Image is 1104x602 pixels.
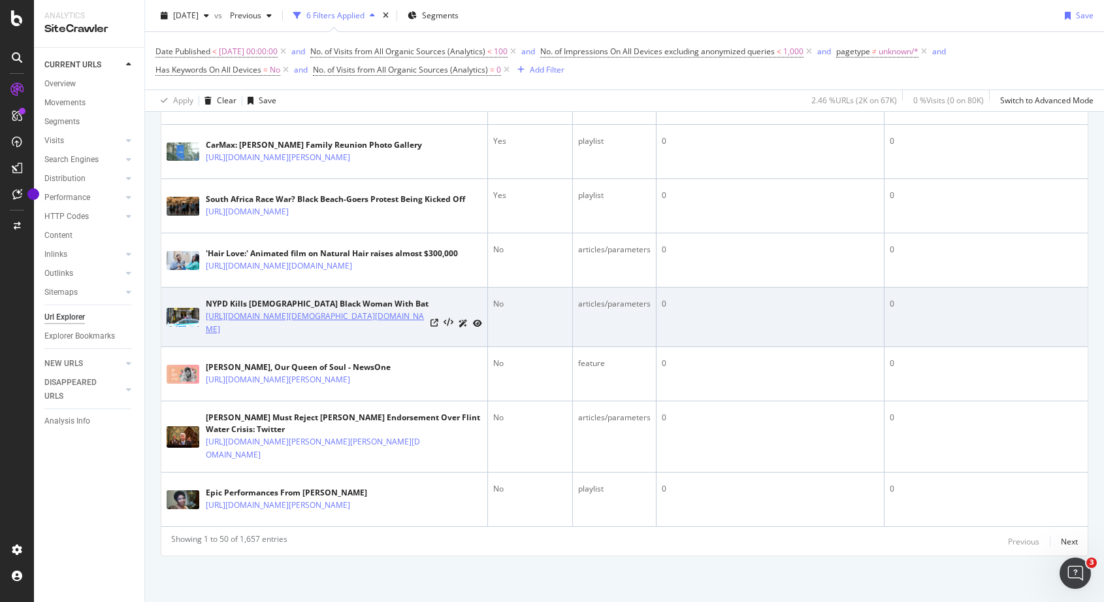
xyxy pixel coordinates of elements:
[487,46,492,57] span: <
[578,483,651,495] div: playlist
[578,412,651,424] div: articles/parameters
[811,95,897,106] div: 2.46 % URLs ( 2K on 67K )
[1076,10,1094,21] div: Save
[932,45,946,58] button: and
[155,64,261,75] span: Has Keywords On All Devices
[662,190,879,201] div: 0
[44,10,134,22] div: Analytics
[44,58,122,72] a: CURRENT URLS
[1060,558,1091,589] iframe: Intercom live chat
[167,308,199,327] img: main image
[44,310,85,324] div: Url Explorer
[171,533,287,549] div: Showing 1 to 50 of 1,657 entries
[783,42,804,61] span: 1,000
[521,45,535,58] button: and
[167,197,199,216] img: main image
[167,490,199,509] img: main image
[1008,536,1039,547] div: Previous
[44,153,99,167] div: Search Engines
[206,259,352,273] a: [URL][DOMAIN_NAME][DOMAIN_NAME]
[44,115,80,129] div: Segments
[306,10,365,21] div: 6 Filters Applied
[459,316,468,330] a: AI Url Details
[872,46,877,57] span: ≠
[44,96,86,110] div: Movements
[173,95,193,106] div: Apply
[225,5,277,26] button: Previous
[44,414,90,428] div: Analysis Info
[662,135,879,147] div: 0
[578,244,651,256] div: articles/parameters
[313,64,488,75] span: No. of Visits from All Organic Sources (Analytics)
[530,64,564,75] div: Add Filter
[44,310,135,324] a: Url Explorer
[913,95,984,106] div: 0 % Visits ( 0 on 80K )
[206,193,465,205] div: South Africa Race War? Black Beach-Goers Protest Being Kicked Off
[1008,533,1039,549] button: Previous
[1000,95,1094,106] div: Switch to Advanced Mode
[578,190,651,201] div: playlist
[291,46,305,57] div: and
[44,229,73,242] div: Content
[288,5,380,26] button: 6 Filters Applied
[44,267,122,280] a: Outlinks
[44,376,122,403] a: DISAPPEARED URLS
[44,191,122,205] a: Performance
[44,172,122,186] a: Distribution
[890,190,1099,201] div: 0
[44,329,115,343] div: Explorer Bookmarks
[206,435,425,461] a: [URL][DOMAIN_NAME][PERSON_NAME][PERSON_NAME][DOMAIN_NAME]
[44,414,135,428] a: Analysis Info
[890,358,1099,369] div: 0
[44,376,110,403] div: DISAPPEARED URLS
[167,142,199,161] img: main image
[494,42,508,61] span: 100
[242,90,276,111] button: Save
[294,63,308,76] button: and
[540,46,775,57] span: No. of Impressions On All Devices excluding anonymized queries
[294,64,308,75] div: and
[44,77,135,91] a: Overview
[199,90,236,111] button: Clear
[890,412,1099,424] div: 0
[217,95,236,106] div: Clear
[44,134,64,148] div: Visits
[44,191,90,205] div: Performance
[662,412,879,424] div: 0
[44,115,135,129] a: Segments
[155,90,193,111] button: Apply
[493,135,567,147] div: Yes
[44,248,122,261] a: Inlinks
[173,10,199,21] span: 2025 Sep. 7th
[496,61,501,79] span: 0
[44,77,76,91] div: Overview
[932,46,946,57] div: and
[44,96,135,110] a: Movements
[493,190,567,201] div: Yes
[44,357,83,371] div: NEW URLS
[662,298,879,310] div: 0
[1061,536,1078,547] div: Next
[493,483,567,495] div: No
[493,244,567,256] div: No
[402,5,464,26] button: Segments
[310,46,485,57] span: No. of Visits from All Organic Sources (Analytics)
[44,210,122,224] a: HTTP Codes
[662,358,879,369] div: 0
[493,298,567,310] div: No
[155,5,214,26] button: [DATE]
[206,310,425,336] a: [URL][DOMAIN_NAME][DEMOGRAPHIC_DATA][DOMAIN_NAME]
[44,329,135,343] a: Explorer Bookmarks
[817,46,831,57] div: and
[380,9,391,22] div: times
[44,286,78,299] div: Sitemaps
[44,172,86,186] div: Distribution
[473,316,482,330] a: URL Inspection
[206,151,350,164] a: [URL][DOMAIN_NAME][PERSON_NAME]
[44,286,122,299] a: Sitemaps
[430,319,438,327] a: Visit Online Page
[490,64,495,75] span: =
[777,46,781,57] span: <
[817,45,831,58] button: and
[578,135,651,147] div: playlist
